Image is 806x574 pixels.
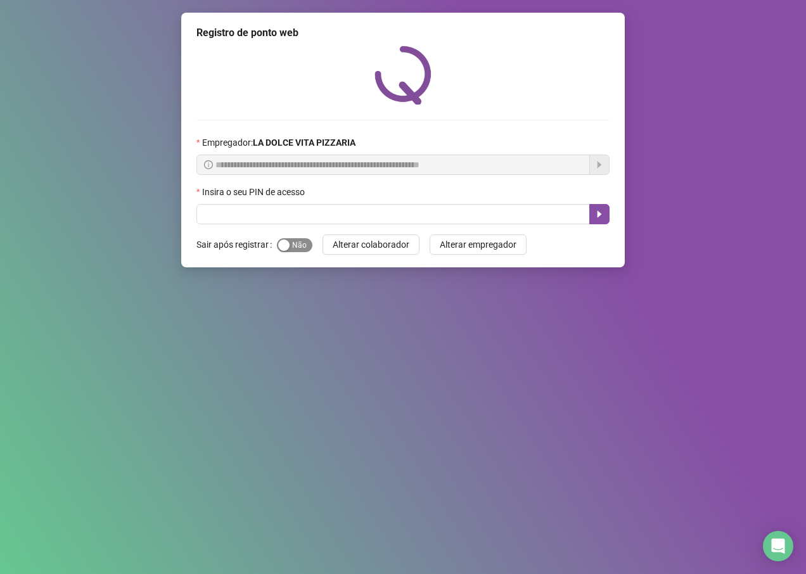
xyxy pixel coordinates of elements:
[763,531,793,561] div: Open Intercom Messenger
[202,136,355,150] span: Empregador :
[430,234,527,255] button: Alterar empregador
[253,137,355,148] strong: LA DOLCE VITA PIZZARIA
[374,46,432,105] img: QRPoint
[196,234,277,255] label: Sair após registrar
[594,209,604,219] span: caret-right
[204,160,213,169] span: info-circle
[323,234,419,255] button: Alterar colaborador
[196,25,610,41] div: Registro de ponto web
[333,238,409,252] span: Alterar colaborador
[440,238,516,252] span: Alterar empregador
[196,185,313,199] label: Insira o seu PIN de acesso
